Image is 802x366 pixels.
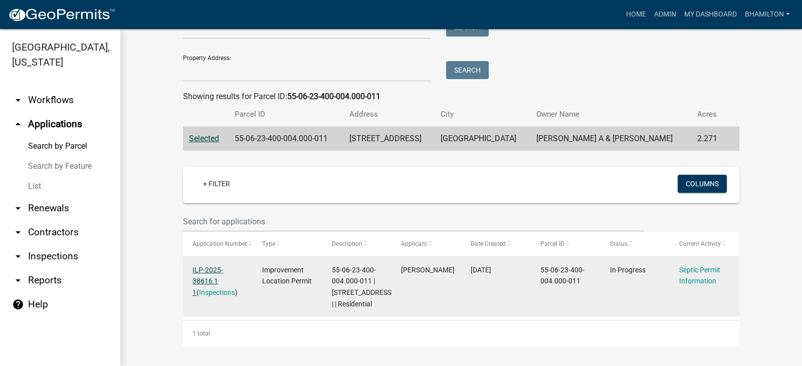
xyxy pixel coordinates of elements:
[183,321,739,346] div: 1 total
[192,240,247,247] span: Application Number
[195,175,238,193] a: + Filter
[622,5,650,24] a: Home
[12,94,24,106] i: arrow_drop_down
[600,232,670,256] datatable-header-cell: Status
[650,5,680,24] a: Admin
[192,264,243,298] div: ( )
[253,232,322,256] datatable-header-cell: Type
[183,91,739,103] div: Showing results for Parcel ID:
[12,202,24,214] i: arrow_drop_down
[229,103,343,126] th: Parcel ID
[679,240,721,247] span: Current Activity
[199,288,235,296] a: Inspections
[530,127,692,151] td: [PERSON_NAME] A & [PERSON_NAME]
[540,240,564,247] span: Parcel ID
[530,103,692,126] th: Owner Name
[192,266,223,297] a: ILP-2025-38616 1 1
[540,266,584,285] span: 55-06-23-400-004.000-011
[229,127,343,151] td: 55-06-23-400-004.000-011
[435,127,530,151] td: [GEOGRAPHIC_DATA]
[741,5,794,24] a: bhamilton
[471,240,506,247] span: Date Created
[401,240,427,247] span: Applicant
[262,240,275,247] span: Type
[461,232,531,256] datatable-header-cell: Date Created
[679,266,720,285] a: Septic Permit Information
[471,266,491,274] span: 09/13/2025
[12,250,24,262] i: arrow_drop_down
[332,266,393,308] span: 55-06-23-400-004.000-011 | 8295 LOCUST DR | | Residential
[343,127,435,151] td: [STREET_ADDRESS]
[183,232,253,256] datatable-header-cell: Application Number
[446,61,489,79] button: Search
[691,103,726,126] th: Acres
[343,103,435,126] th: Address
[12,274,24,286] i: arrow_drop_down
[391,232,461,256] datatable-header-cell: Applicant
[531,232,600,256] datatable-header-cell: Parcel ID
[332,240,362,247] span: Description
[262,266,312,285] span: Improvement Location Permit
[189,134,219,143] a: Selected
[678,175,727,193] button: Columns
[610,240,628,247] span: Status
[610,266,646,274] span: In Progress
[680,5,741,24] a: My Dashboard
[12,226,24,238] i: arrow_drop_down
[183,211,644,232] input: Search for applications
[401,266,455,274] span: Austin Walters
[12,298,24,310] i: help
[435,103,530,126] th: City
[691,127,726,151] td: 2.271
[12,118,24,130] i: arrow_drop_up
[670,232,739,256] datatable-header-cell: Current Activity
[322,232,392,256] datatable-header-cell: Description
[287,92,380,101] strong: 55-06-23-400-004.000-011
